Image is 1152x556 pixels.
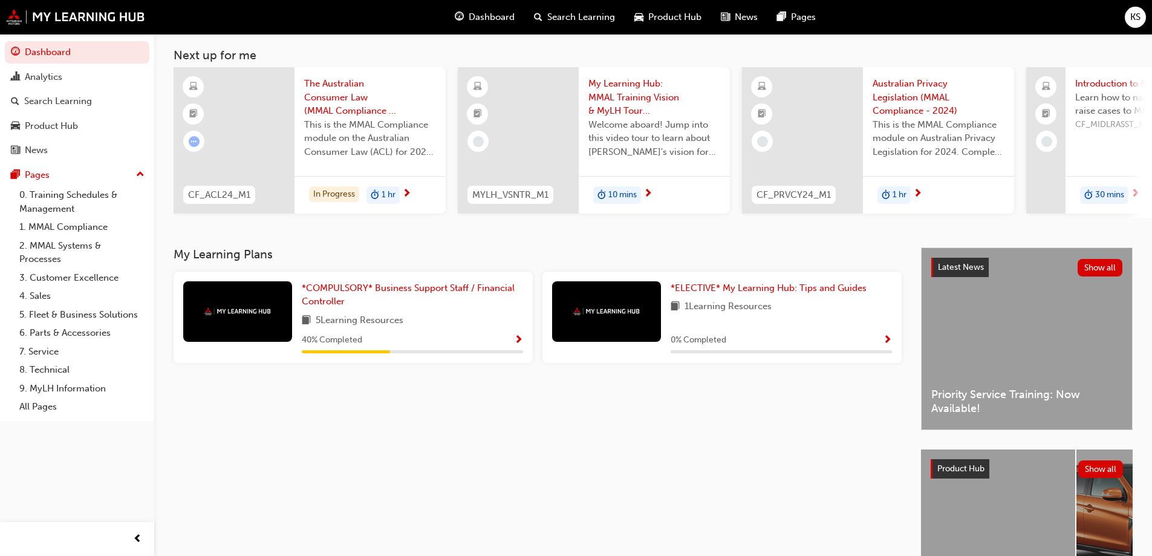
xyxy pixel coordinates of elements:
a: MYLH_VSNTR_M1My Learning Hub: MMAL Training Vision & MyLH Tour (Elective)Welcome aboard! Jump int... [458,67,730,214]
a: *COMPULSORY* Business Support Staff / Financial Controller [302,281,523,309]
span: Product Hub [648,10,701,24]
a: News [5,139,149,162]
span: Show Progress [514,335,523,346]
span: 1 hr [382,188,395,202]
span: MYLH_VSNTR_M1 [472,188,548,202]
span: 30 mins [1095,188,1124,202]
h3: My Learning Plans [174,247,902,261]
span: 1 hr [893,188,906,202]
a: 4. Sales [15,287,149,306]
a: Analytics [5,66,149,88]
span: The Australian Consumer Law (MMAL Compliance - 2024) [304,77,436,118]
span: *ELECTIVE* My Learning Hub: Tips and Guides [671,283,867,293]
a: CF_PRVCY24_M1Australian Privacy Legislation (MMAL Compliance - 2024)This is the MMAL Compliance m... [742,67,1014,214]
span: duration-icon [882,188,890,203]
span: pages-icon [11,170,20,181]
span: chart-icon [11,72,20,83]
span: Pages [791,10,816,24]
span: search-icon [11,96,19,107]
span: Product Hub [937,463,984,474]
a: search-iconSearch Learning [524,5,625,30]
span: guage-icon [455,10,464,25]
button: Pages [5,164,149,186]
span: news-icon [11,145,20,156]
span: learningRecordVerb_ATTEMPT-icon [189,136,200,147]
span: 40 % Completed [302,333,362,347]
a: Latest NewsShow allPriority Service Training: Now Available! [921,247,1133,430]
span: Latest News [938,262,984,272]
span: booktick-icon [473,106,482,122]
a: Product HubShow all [931,459,1123,479]
a: guage-iconDashboard [445,5,524,30]
span: booktick-icon [1042,106,1050,122]
div: Product Hub [25,119,78,133]
span: CF_PRVCY24_M1 [757,188,831,202]
a: CF_ACL24_M1The Australian Consumer Law (MMAL Compliance - 2024)This is the MMAL Compliance module... [174,67,446,214]
span: Priority Service Training: Now Available! [931,388,1122,415]
a: 0. Training Schedules & Management [15,186,149,218]
button: KS [1125,7,1146,28]
span: learningResourceType_ELEARNING-icon [473,79,482,95]
span: KS [1130,10,1141,24]
h3: Next up for me [154,48,1152,62]
span: duration-icon [1084,188,1093,203]
span: duration-icon [597,188,606,203]
span: search-icon [534,10,542,25]
span: My Learning Hub: MMAL Training Vision & MyLH Tour (Elective) [588,77,720,118]
span: Welcome aboard! Jump into this video tour to learn about [PERSON_NAME]'s vision for your learning... [588,118,720,159]
span: Dashboard [469,10,515,24]
a: pages-iconPages [767,5,825,30]
span: prev-icon [133,532,142,547]
a: *ELECTIVE* My Learning Hub: Tips and Guides [671,281,871,295]
span: Australian Privacy Legislation (MMAL Compliance - 2024) [873,77,1004,118]
a: 6. Parts & Accessories [15,324,149,342]
span: next-icon [643,189,652,200]
span: learningRecordVerb_NONE-icon [473,136,484,147]
div: In Progress [309,186,359,203]
span: *COMPULSORY* Business Support Staff / Financial Controller [302,283,515,307]
span: up-icon [136,167,145,183]
span: Show Progress [883,335,892,346]
span: 0 % Completed [671,333,726,347]
span: book-icon [302,313,311,329]
span: news-icon [721,10,730,25]
a: 9. MyLH Information [15,379,149,398]
span: car-icon [634,10,643,25]
span: next-icon [913,189,922,200]
div: Pages [25,168,50,182]
button: Show Progress [883,333,892,348]
div: News [25,143,48,157]
a: 2. MMAL Systems & Processes [15,237,149,269]
span: pages-icon [777,10,786,25]
span: 5 Learning Resources [316,313,403,329]
span: car-icon [11,121,20,132]
span: This is the MMAL Compliance module on Australian Privacy Legislation for 2024. Complete this modu... [873,118,1004,159]
span: learningResourceType_ELEARNING-icon [758,79,766,95]
a: Search Learning [5,90,149,113]
span: guage-icon [11,47,20,58]
a: Dashboard [5,41,149,64]
a: Product Hub [5,115,149,137]
span: learningRecordVerb_NONE-icon [757,136,768,147]
div: Analytics [25,70,62,84]
a: 7. Service [15,342,149,361]
span: 1 Learning Resources [685,299,772,315]
span: learningResourceType_ELEARNING-icon [189,79,198,95]
a: news-iconNews [711,5,767,30]
span: 10 mins [608,188,637,202]
span: book-icon [671,299,680,315]
a: 5. Fleet & Business Solutions [15,306,149,324]
a: Latest NewsShow all [931,258,1122,277]
img: mmal [573,307,640,315]
a: All Pages [15,397,149,416]
button: Show Progress [514,333,523,348]
span: next-icon [402,189,411,200]
a: 3. Customer Excellence [15,269,149,287]
span: learningRecordVerb_NONE-icon [1041,136,1052,147]
span: CF_ACL24_M1 [188,188,250,202]
button: Show all [1078,259,1123,276]
span: booktick-icon [758,106,766,122]
span: This is the MMAL Compliance module on the Australian Consumer Law (ACL) for 2024. Complete this m... [304,118,436,159]
img: mmal [6,9,145,25]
